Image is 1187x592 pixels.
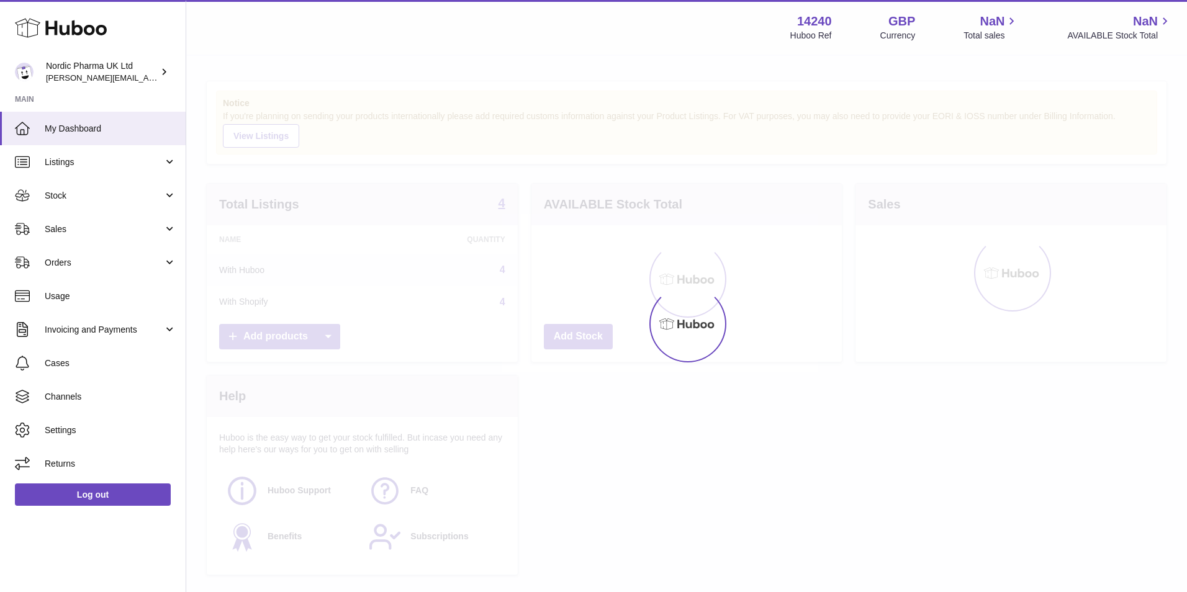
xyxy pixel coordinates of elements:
span: Total sales [964,30,1019,42]
span: Orders [45,257,163,269]
span: Invoicing and Payments [45,324,163,336]
span: AVAILABLE Stock Total [1067,30,1172,42]
span: NaN [980,13,1004,30]
strong: 14240 [797,13,832,30]
span: Stock [45,190,163,202]
span: Returns [45,458,176,470]
span: Listings [45,156,163,168]
span: Settings [45,424,176,436]
span: Channels [45,391,176,403]
span: My Dashboard [45,123,176,135]
a: Log out [15,483,171,506]
span: Cases [45,357,176,369]
a: NaN Total sales [964,13,1019,42]
img: joe.plant@parapharmdev.com [15,63,34,81]
div: Currency [880,30,916,42]
strong: GBP [888,13,915,30]
a: NaN AVAILABLE Stock Total [1067,13,1172,42]
span: [PERSON_NAME][EMAIL_ADDRESS][DOMAIN_NAME] [46,73,249,83]
div: Nordic Pharma UK Ltd [46,60,158,84]
span: Usage [45,290,176,302]
span: Sales [45,223,163,235]
span: NaN [1133,13,1158,30]
div: Huboo Ref [790,30,832,42]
